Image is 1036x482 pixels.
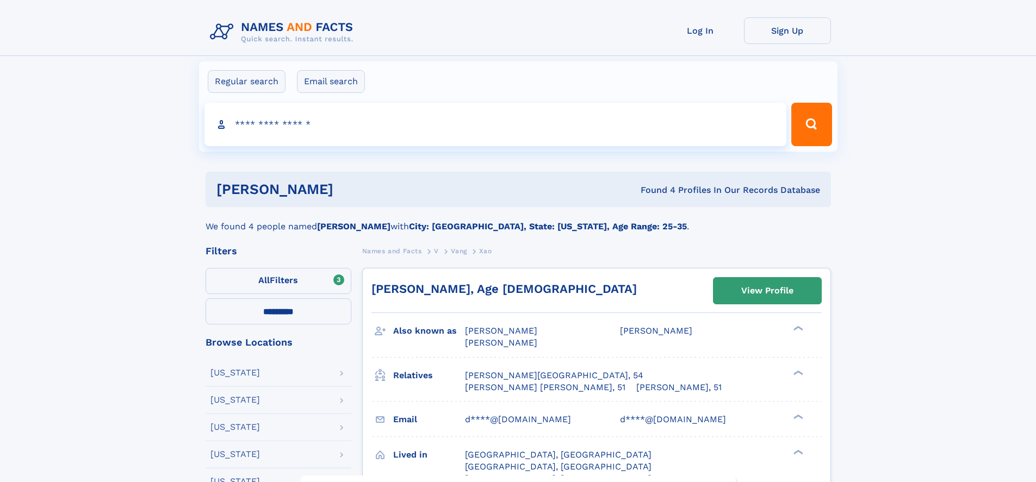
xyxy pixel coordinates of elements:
a: Vang [451,244,467,258]
b: City: [GEOGRAPHIC_DATA], State: [US_STATE], Age Range: 25-35 [409,221,687,231]
span: Vang [451,247,467,255]
div: Found 4 Profiles In Our Records Database [487,184,820,196]
h3: Relatives [393,366,465,385]
h1: [PERSON_NAME] [216,183,487,196]
a: [PERSON_NAME] [PERSON_NAME], 51 [465,381,625,393]
a: View Profile [714,278,821,304]
span: [GEOGRAPHIC_DATA], [GEOGRAPHIC_DATA] [465,449,652,460]
div: ❯ [791,413,804,420]
div: [US_STATE] [210,423,260,431]
div: ❯ [791,369,804,376]
div: We found 4 people named with . [206,207,831,233]
a: Log In [657,17,744,44]
img: Logo Names and Facts [206,17,362,47]
label: Regular search [208,70,286,93]
div: View Profile [741,278,793,303]
button: Search Button [791,103,832,146]
a: Names and Facts [362,244,422,258]
span: All [258,275,270,285]
a: V [434,244,439,258]
a: [PERSON_NAME], Age [DEMOGRAPHIC_DATA] [371,282,637,296]
a: Sign Up [744,17,831,44]
b: [PERSON_NAME] [317,221,390,231]
div: [US_STATE] [210,450,260,459]
label: Filters [206,268,351,294]
h3: Also known as [393,322,465,340]
div: ❯ [791,325,804,332]
div: ❯ [791,448,804,455]
span: [PERSON_NAME] [465,337,537,348]
div: Browse Locations [206,337,351,347]
span: Xao [479,247,492,255]
div: Filters [206,246,351,256]
div: [US_STATE] [210,396,260,404]
input: search input [204,103,787,146]
div: [US_STATE] [210,368,260,377]
h3: Email [393,410,465,429]
h3: Lived in [393,446,465,464]
span: V [434,247,439,255]
label: Email search [297,70,365,93]
a: [PERSON_NAME][GEOGRAPHIC_DATA], 54 [465,370,643,381]
span: [PERSON_NAME] [465,325,537,336]
span: [PERSON_NAME] [620,325,692,336]
a: [PERSON_NAME], 51 [636,381,722,393]
span: [GEOGRAPHIC_DATA], [GEOGRAPHIC_DATA] [465,461,652,472]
